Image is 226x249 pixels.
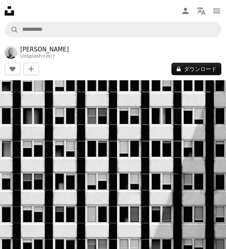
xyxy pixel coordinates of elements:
[5,6,14,16] a: ホーム — Unsplash
[209,3,224,19] button: メニュー
[23,63,39,75] button: コレクションに追加する
[5,63,20,75] button: いいね！
[20,53,46,59] a: Unsplash+
[5,46,17,59] img: Mike Hindleのプロフィールを見る
[20,46,69,53] a: [PERSON_NAME]
[5,22,221,37] form: サイト内でビジュアルを探す
[5,22,18,37] button: Unsplashで検索する
[193,3,209,19] button: 言語
[178,3,193,19] a: ログイン / 登録する
[20,53,69,60] div: 向け
[171,63,221,75] button: ダウンロード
